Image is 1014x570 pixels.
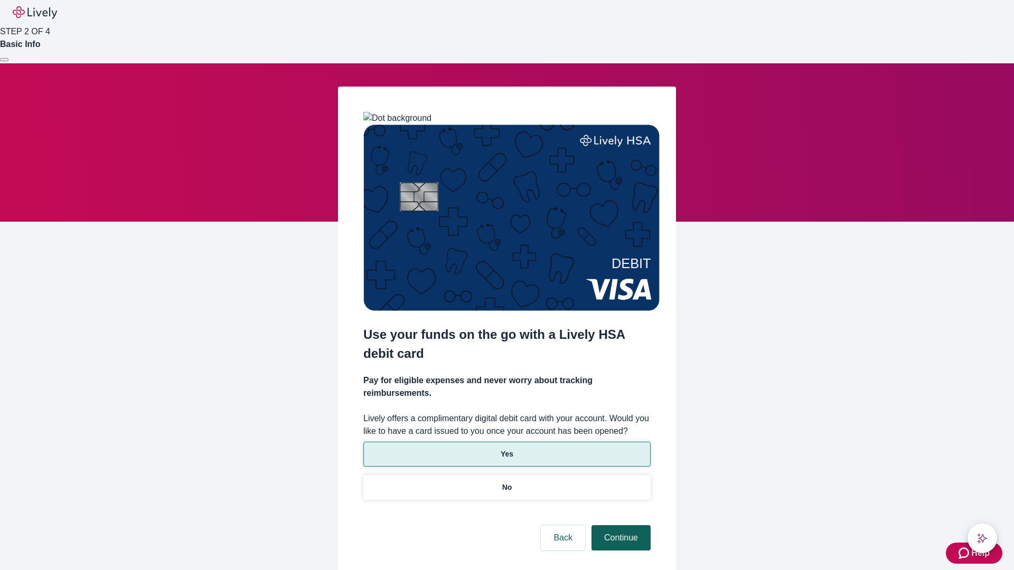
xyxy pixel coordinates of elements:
button: Yes [363,442,651,467]
img: Debit card [363,125,660,311]
h2: Use your funds on the go with a Lively HSA debit card [363,325,651,363]
button: Back [541,525,585,550]
img: Lively [13,6,57,19]
button: Zendesk support iconHelp [946,543,1002,564]
svg: Zendesk support icon [959,547,971,559]
img: Dot background [363,112,431,125]
span: Help [971,547,990,559]
button: No [363,475,651,500]
button: Continue [591,525,651,550]
p: No [502,482,512,493]
svg: Lively AI Assistant [977,533,988,544]
p: Yes [501,449,513,460]
label: Lively offers a complimentary digital debit card with your account. Would you like to have a card... [363,412,651,438]
h4: Pay for eligible expenses and never worry about tracking reimbursements. [363,374,651,400]
button: chat [968,524,997,553]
